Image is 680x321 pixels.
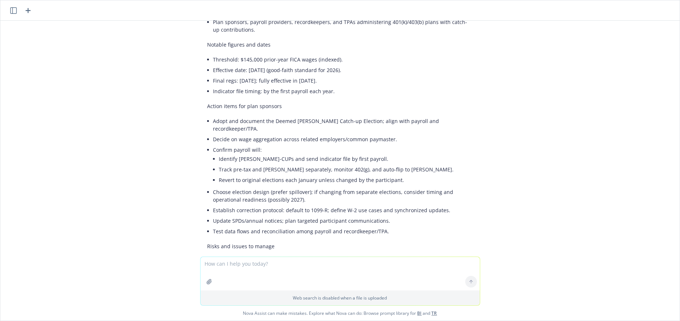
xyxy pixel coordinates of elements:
[219,154,473,164] li: Identify [PERSON_NAME]-CUPs and send indicator file by first payroll.
[207,41,473,48] p: Notable figures and dates
[213,187,473,205] li: Choose election design (prefer spillover); if changing from separate elections, consider timing a...
[417,310,422,316] a: BI
[213,256,473,274] li: Late or missed identification of [PERSON_NAME]-CUPs causing misclassified pre-tax catch-up and ta...
[205,295,475,301] p: Web search is disabled when a file is uploaded
[213,75,473,86] li: Final regs: [DATE]; fully effective in [DATE].
[213,17,473,35] li: Plan sponsors, payroll providers, recordkeepers, and TPAs administering 401(k)/403(b) plans with ...
[213,116,473,134] li: Adopt and document the Deemed [PERSON_NAME] Catch-up Election; align with payroll and recordkeepe...
[213,215,473,226] li: Update SPDs/annual notices; plan targeted participant communications.
[213,86,473,96] li: Indicator file timing: by the first payroll each year.
[219,175,473,185] li: Revert to original elections each January unless changed by the participant.
[213,226,473,237] li: Test data flows and reconciliation among payroll and recordkeeper/TPA.
[207,102,473,110] p: Action items for plan sponsors
[213,205,473,215] li: Establish correction protocol: default to 1099-R; define W-2 use cases and synchronized updates.
[213,54,473,65] li: Threshold: $145,000 prior-year FICA wages (indexed).
[207,242,473,250] p: Risks and issues to manage
[3,306,677,321] span: Nova Assist can make mistakes. Explore what Nova can do: Browse prompt library for and
[213,134,473,144] li: Decide on wage aggregation across related employers/common paymaster.
[213,144,473,187] li: Confirm payroll will:
[432,310,437,316] a: TR
[219,164,473,175] li: Track pre-tax and [PERSON_NAME] separately, monitor 402(g), and auto-flip to [PERSON_NAME].
[213,65,473,75] li: Effective date: [DATE] (good-faith standard for 2026).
